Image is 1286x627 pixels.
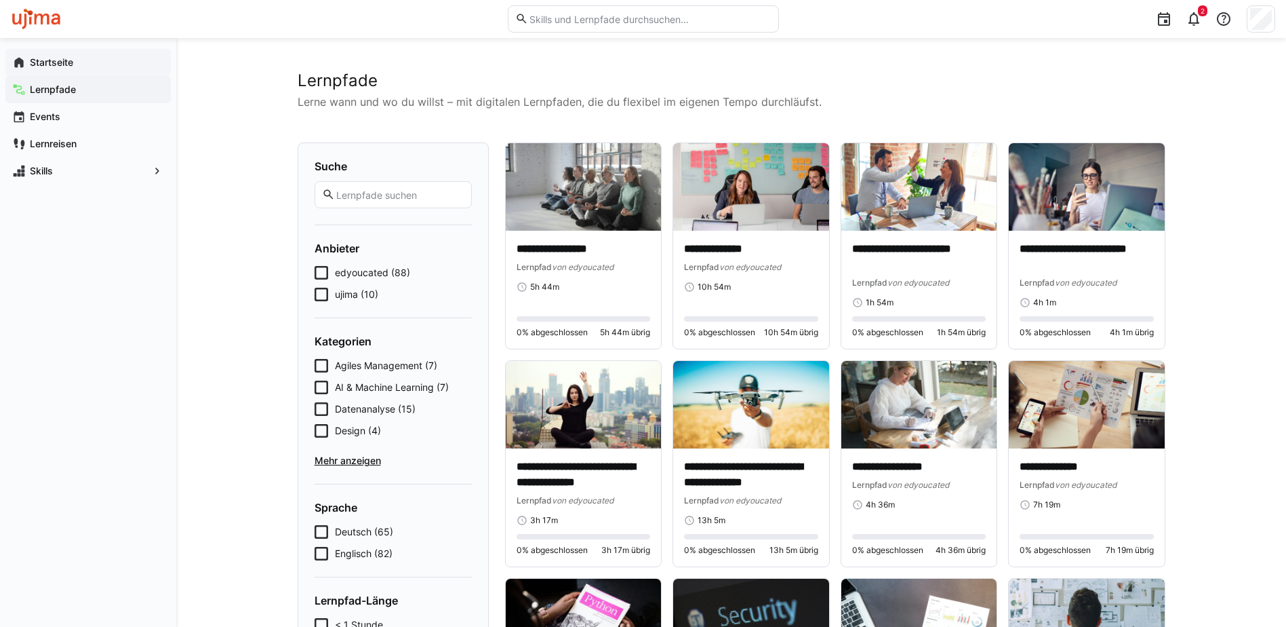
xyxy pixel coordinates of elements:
[698,515,725,526] span: 13h 5m
[852,327,923,338] span: 0% abgeschlossen
[1110,327,1154,338] span: 4h 1m übrig
[719,262,781,272] span: von edyoucated
[852,480,887,490] span: Lernpfad
[841,361,997,449] img: image
[552,262,614,272] span: von edyoucated
[335,402,416,416] span: Datenanalyse (15)
[1020,327,1091,338] span: 0% abgeschlossen
[315,335,472,348] h4: Kategorien
[530,515,558,526] span: 3h 17m
[1201,7,1205,15] span: 2
[684,327,755,338] span: 0% abgeschlossen
[1009,361,1165,449] img: image
[684,495,719,506] span: Lernpfad
[764,327,818,338] span: 10h 54m übrig
[335,266,410,280] span: edyoucated (88)
[936,545,986,556] span: 4h 36m übrig
[517,262,552,272] span: Lernpfad
[673,143,829,231] img: image
[506,361,662,449] img: image
[315,242,472,255] h4: Anbieter
[315,454,472,468] span: Mehr anzeigen
[335,547,393,560] span: Englisch (82)
[1055,278,1117,288] span: von edyoucated
[887,278,949,288] span: von edyoucated
[517,327,588,338] span: 0% abgeschlossen
[517,495,552,506] span: Lernpfad
[937,327,986,338] span: 1h 54m übrig
[852,278,887,288] span: Lernpfad
[528,13,771,25] input: Skills und Lernpfade durchsuchen…
[698,282,731,292] span: 10h 54m
[866,297,893,308] span: 1h 54m
[719,495,781,506] span: von edyoucated
[517,545,588,556] span: 0% abgeschlossen
[315,501,472,514] h4: Sprache
[1055,480,1117,490] span: von edyoucated
[335,424,381,438] span: Design (4)
[530,282,559,292] span: 5h 44m
[841,143,997,231] img: image
[315,159,472,173] h4: Suche
[506,143,662,231] img: image
[769,545,818,556] span: 13h 5m übrig
[1020,278,1055,288] span: Lernpfad
[298,94,1165,110] p: Lerne wann und wo du willst – mit digitalen Lernpfaden, die du flexibel im eigenen Tempo durchläu...
[335,359,437,373] span: Agiles Management (7)
[600,327,650,338] span: 5h 44m übrig
[866,499,895,510] span: 4h 36m
[335,189,464,201] input: Lernpfade suchen
[684,262,719,272] span: Lernpfad
[335,288,378,301] span: ujima (10)
[298,71,1165,91] h2: Lernpfade
[335,381,449,394] span: AI & Machine Learning (7)
[684,545,755,556] span: 0% abgeschlossen
[1020,545,1091,556] span: 0% abgeschlossen
[1009,143,1165,231] img: image
[1033,499,1060,510] span: 7h 19m
[335,525,393,539] span: Deutsch (65)
[1106,545,1154,556] span: 7h 19m übrig
[887,480,949,490] span: von edyoucated
[673,361,829,449] img: image
[601,545,650,556] span: 3h 17m übrig
[552,495,614,506] span: von edyoucated
[315,594,472,607] h4: Lernpfad-Länge
[1033,297,1056,308] span: 4h 1m
[852,545,923,556] span: 0% abgeschlossen
[1020,480,1055,490] span: Lernpfad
